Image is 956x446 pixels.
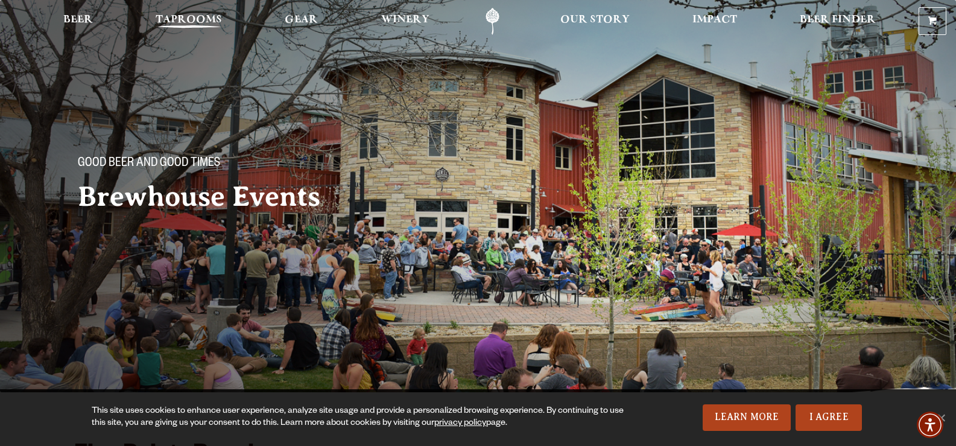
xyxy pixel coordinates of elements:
a: Odell Home [470,8,515,35]
span: Our Story [560,15,630,25]
a: Taprooms [148,8,230,35]
span: Winery [381,15,429,25]
a: Our Story [552,8,638,35]
span: Taprooms [156,15,222,25]
span: Good Beer and Good Times [78,156,220,172]
div: Accessibility Menu [917,412,943,438]
h2: Brewhouse Events [78,182,454,212]
div: This site uses cookies to enhance user experience, analyze site usage and provide a personalized ... [92,406,629,430]
span: Beer [63,15,93,25]
span: Impact [692,15,737,25]
a: Impact [685,8,745,35]
a: Beer [55,8,101,35]
a: Beer Finder [792,8,884,35]
a: Gear [277,8,326,35]
a: Winery [373,8,437,35]
span: Beer Finder [800,15,876,25]
span: Gear [285,15,318,25]
a: privacy policy [434,419,486,428]
a: Learn More [703,404,791,431]
a: I Agree [796,404,862,431]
